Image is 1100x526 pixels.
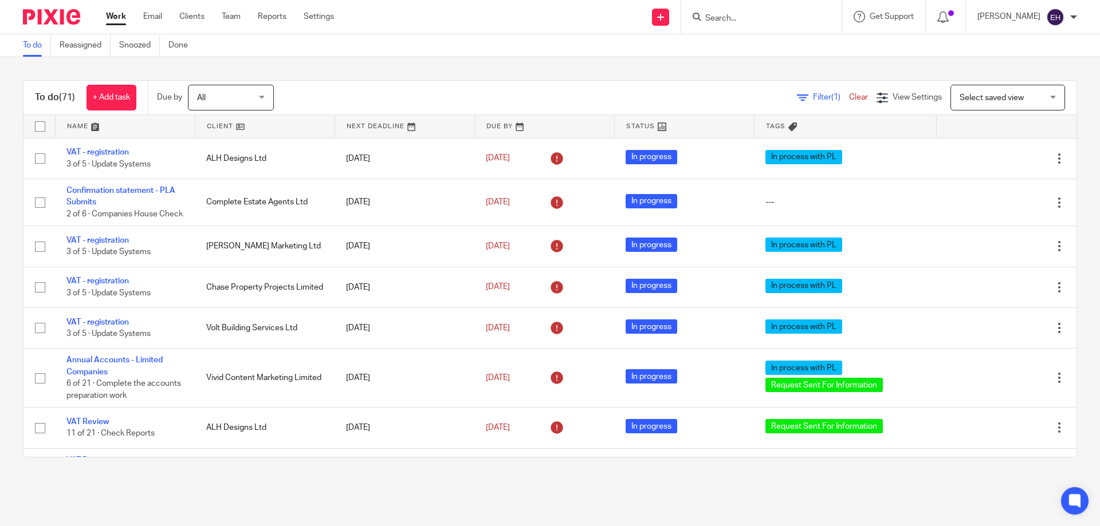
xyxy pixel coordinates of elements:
[119,34,160,57] a: Snoozed
[66,330,151,338] span: 3 of 5 · Update Systems
[59,93,75,102] span: (71)
[765,238,842,252] span: In process with PL
[66,248,151,256] span: 3 of 5 · Update Systems
[195,226,335,267] td: [PERSON_NAME] Marketing Ltd
[486,424,510,432] span: [DATE]
[765,378,883,392] span: Request Sent For Information
[765,419,883,433] span: Request Sent For Information
[157,92,182,103] p: Due by
[66,187,175,206] a: Confirmation statement - PLA Submits
[66,318,129,326] a: VAT - registration
[704,14,807,24] input: Search
[66,236,129,244] a: VAT - registration
[197,94,206,102] span: All
[486,324,510,332] span: [DATE]
[335,349,474,408] td: [DATE]
[66,210,183,218] span: 2 of 6 · Companies House Check
[23,34,51,57] a: To do
[222,11,241,22] a: Team
[335,448,474,507] td: [DATE]
[106,11,126,22] a: Work
[960,94,1024,102] span: Select saved view
[35,92,75,104] h1: To do
[335,307,474,348] td: [DATE]
[66,356,163,375] a: Annual Accounts - Limited Companies
[66,456,109,464] a: VAT Review
[143,11,162,22] a: Email
[977,11,1040,22] p: [PERSON_NAME]
[195,179,335,226] td: Complete Estate Agents Ltd
[626,238,677,252] span: In progress
[486,198,510,206] span: [DATE]
[870,13,914,21] span: Get Support
[765,319,842,334] span: In process with PL
[195,349,335,408] td: Vivid Content Marketing Limited
[626,150,677,164] span: In progress
[179,11,205,22] a: Clients
[765,196,925,208] div: ---
[626,419,677,433] span: In progress
[335,179,474,226] td: [DATE]
[766,123,785,129] span: Tags
[626,369,677,383] span: In progress
[335,408,474,448] td: [DATE]
[66,289,151,297] span: 3 of 5 · Update Systems
[87,85,136,110] a: + Add task
[335,226,474,267] td: [DATE]
[1046,8,1064,26] img: svg%3E
[335,267,474,307] td: [DATE]
[258,11,286,22] a: Reports
[765,279,842,293] span: In process with PL
[66,148,129,156] a: VAT - registration
[486,374,510,382] span: [DATE]
[486,242,510,250] span: [DATE]
[23,9,80,25] img: Pixie
[195,267,335,307] td: Chase Property Projects Limited
[66,379,181,400] span: 6 of 21 · Complete the accounts preparation work
[486,155,510,163] span: [DATE]
[831,93,840,101] span: (1)
[626,279,677,293] span: In progress
[626,194,677,208] span: In progress
[486,283,510,291] span: [DATE]
[765,361,842,375] span: In process with PL
[195,408,335,448] td: ALH Designs Ltd
[626,319,677,334] span: In progress
[66,160,151,168] span: 3 of 5 · Update Systems
[765,150,842,164] span: In process with PL
[195,138,335,179] td: ALH Designs Ltd
[66,277,129,285] a: VAT - registration
[849,93,868,101] a: Clear
[813,93,849,101] span: Filter
[195,448,335,507] td: Theseus Risk Management Limited
[168,34,197,57] a: Done
[66,430,155,438] span: 11 of 21 · Check Reports
[66,418,109,426] a: VAT Review
[335,138,474,179] td: [DATE]
[893,93,942,101] span: View Settings
[60,34,111,57] a: Reassigned
[195,307,335,348] td: Volt Building Services Ltd
[304,11,334,22] a: Settings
